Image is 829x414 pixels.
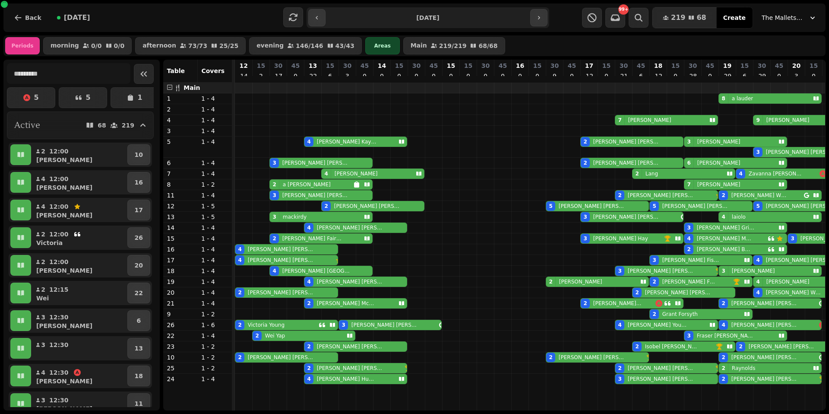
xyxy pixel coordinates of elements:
[135,372,143,380] p: 18
[309,72,316,80] p: 22
[238,257,241,264] div: 4
[635,289,639,296] div: 2
[307,300,310,307] div: 2
[689,72,696,80] p: 28
[361,72,368,80] p: 0
[721,300,725,307] div: 2
[652,203,656,210] div: 5
[33,310,126,331] button: 312:30[PERSON_NAME]
[307,365,310,372] div: 2
[135,178,143,187] p: 16
[756,257,759,264] div: 4
[41,368,46,377] p: 4
[810,72,817,80] p: 0
[33,200,126,220] button: 412:00[PERSON_NAME]
[732,213,746,220] p: laiolo
[687,332,690,339] div: 3
[49,396,69,404] p: 12:30
[731,376,798,382] p: [PERSON_NAME] [PERSON_NAME]
[248,257,314,264] p: [PERSON_NAME] [PERSON_NAME]
[36,156,92,164] p: [PERSON_NAME]
[344,72,351,80] p: 3
[672,72,679,80] p: 0
[111,87,159,108] button: 1
[652,7,717,28] button: 21968
[697,138,740,145] p: [PERSON_NAME]
[628,322,687,328] p: [PERSON_NAME] Young
[620,72,627,80] p: 21
[135,261,143,270] p: 20
[645,289,712,296] p: [PERSON_NAME] [PERSON_NAME]
[7,111,154,139] button: Active68219
[618,322,621,328] div: 4
[335,170,378,177] p: [PERSON_NAME]
[51,42,79,49] p: morning
[637,61,645,70] p: 45
[43,37,132,54] button: morning0/00/0
[732,268,775,274] p: [PERSON_NAME]
[697,159,740,166] p: [PERSON_NAME]
[618,268,621,274] div: 3
[36,377,92,385] p: [PERSON_NAME]
[775,61,783,70] p: 45
[127,338,150,359] button: 13
[732,95,753,102] p: a lauder
[36,183,92,192] p: [PERSON_NAME]
[775,72,782,80] p: 0
[603,72,610,80] p: 0
[568,61,576,70] p: 45
[49,258,69,266] p: 12:00
[756,289,759,296] div: 4
[559,354,625,361] p: [PERSON_NAME] [PERSON_NAME]
[620,61,628,70] p: 30
[135,37,246,54] button: afternoon73/7325/25
[652,278,656,285] div: 2
[585,72,592,80] p: 12
[706,72,713,80] p: 0
[618,365,621,372] div: 2
[326,72,333,80] p: 6
[652,257,656,264] div: 3
[534,72,541,80] p: 0
[41,258,46,266] p: 2
[33,227,126,248] button: 212:00Victoria
[33,283,126,303] button: 212:15Wei
[697,181,740,188] p: [PERSON_NAME]
[583,159,587,166] div: 2
[85,94,90,101] p: 5
[396,72,402,80] p: 0
[50,7,97,28] button: [DATE]
[412,61,421,70] p: 30
[723,61,731,70] p: 19
[721,354,725,361] div: 2
[324,203,328,210] div: 2
[721,268,725,274] div: 3
[465,72,471,80] p: 0
[739,343,742,350] div: 2
[635,343,639,350] div: 2
[137,94,142,101] p: 1
[36,404,92,413] p: [PERSON_NAME]
[283,213,307,220] p: mackirdy
[136,316,141,325] p: 6
[272,159,276,166] div: 3
[49,285,69,294] p: 12:15
[395,61,403,70] p: 15
[248,246,314,253] p: [PERSON_NAME] [PERSON_NAME]
[499,61,507,70] p: 45
[239,61,247,70] p: 12
[696,14,706,21] span: 68
[275,72,282,80] p: 17
[265,332,285,339] p: Wei Yap
[219,43,238,49] p: 25 / 25
[741,72,748,80] p: 6
[41,202,46,211] p: 4
[756,278,759,285] div: 4
[36,294,49,303] p: Wei
[697,224,756,231] p: [PERSON_NAME] Grieve
[49,147,69,156] p: 12:00
[762,13,805,22] span: The Malletsheugh
[810,61,818,70] p: 15
[593,235,648,242] p: [PERSON_NAME] Hay
[135,206,143,214] p: 17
